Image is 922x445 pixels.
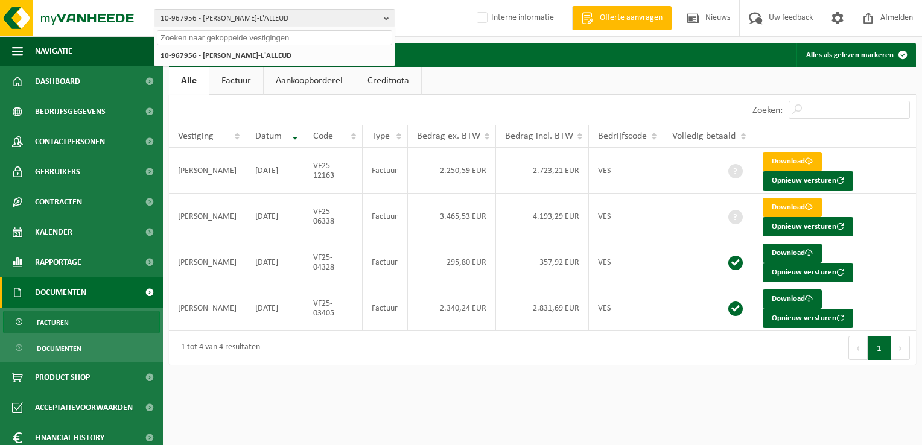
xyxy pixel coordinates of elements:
[35,36,72,66] span: Navigatie
[154,9,395,27] button: 10-967956 - [PERSON_NAME]-L'ALLEUD
[496,285,589,331] td: 2.831,69 EUR
[3,311,160,333] a: Facturen
[161,10,379,28] span: 10-967956 - [PERSON_NAME]-L'ALLEUD
[763,309,853,328] button: Opnieuw versturen
[752,106,783,115] label: Zoeken:
[35,393,133,423] span: Acceptatievoorwaarden
[169,285,246,331] td: [PERSON_NAME]
[763,289,822,309] a: Download
[37,311,69,334] span: Facturen
[763,152,822,171] a: Download
[496,148,589,194] td: 2.723,21 EUR
[763,244,822,263] a: Download
[264,67,355,95] a: Aankoopborderel
[763,217,853,236] button: Opnieuw versturen
[209,67,263,95] a: Factuur
[161,52,291,60] strong: 10-967956 - [PERSON_NAME]-L'ALLEUD
[763,171,853,191] button: Opnieuw versturen
[35,127,105,157] span: Contactpersonen
[157,30,392,45] input: Zoeken naar gekoppelde vestigingen
[408,239,496,285] td: 295,80 EUR
[589,239,663,285] td: VES
[169,67,209,95] a: Alle
[35,247,81,277] span: Rapportage
[246,285,304,331] td: [DATE]
[417,131,480,141] span: Bedrag ex. BTW
[474,9,554,27] label: Interne informatie
[3,336,160,359] a: Documenten
[35,217,72,247] span: Kalender
[363,148,408,194] td: Factuur
[372,131,390,141] span: Type
[763,263,853,282] button: Opnieuw versturen
[313,131,333,141] span: Code
[169,194,246,239] td: [PERSON_NAME]
[763,198,822,217] a: Download
[868,336,891,360] button: 1
[589,194,663,239] td: VES
[505,131,573,141] span: Bedrag incl. BTW
[672,131,736,141] span: Volledig betaald
[304,285,363,331] td: VF25-03405
[363,285,408,331] td: Factuur
[255,131,282,141] span: Datum
[796,43,915,67] button: Alles als gelezen markeren
[363,239,408,285] td: Factuur
[35,187,82,217] span: Contracten
[589,148,663,194] td: VES
[848,336,868,360] button: Previous
[246,194,304,239] td: [DATE]
[304,148,363,194] td: VF25-12163
[363,194,408,239] td: Factuur
[589,285,663,331] td: VES
[169,239,246,285] td: [PERSON_NAME]
[246,148,304,194] td: [DATE]
[408,285,496,331] td: 2.340,24 EUR
[598,131,647,141] span: Bedrijfscode
[408,194,496,239] td: 3.465,53 EUR
[597,12,666,24] span: Offerte aanvragen
[572,6,672,30] a: Offerte aanvragen
[35,157,80,187] span: Gebruikers
[35,66,80,96] span: Dashboard
[35,362,90,393] span: Product Shop
[304,194,363,239] td: VF25-06338
[408,148,496,194] td: 2.250,59 EUR
[37,337,81,360] span: Documenten
[35,96,106,127] span: Bedrijfsgegevens
[891,336,910,360] button: Next
[304,239,363,285] td: VF25-04328
[496,194,589,239] td: 4.193,29 EUR
[178,131,214,141] span: Vestiging
[355,67,421,95] a: Creditnota
[246,239,304,285] td: [DATE]
[35,277,86,308] span: Documenten
[169,148,246,194] td: [PERSON_NAME]
[496,239,589,285] td: 357,92 EUR
[175,337,260,359] div: 1 tot 4 van 4 resultaten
